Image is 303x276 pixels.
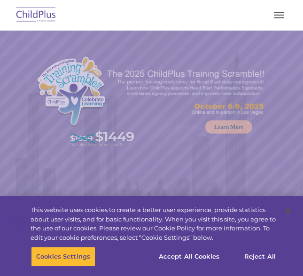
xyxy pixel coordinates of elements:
[278,201,298,221] button: Close
[231,247,289,267] button: Reject All
[31,205,280,242] div: This website uses cookies to create a better user experience, provide statistics about user visit...
[154,247,225,267] button: Accept All Cookies
[31,247,95,267] button: Cookies Settings
[14,4,58,26] img: ChildPlus by Procare Solutions
[205,120,252,134] a: Learn More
